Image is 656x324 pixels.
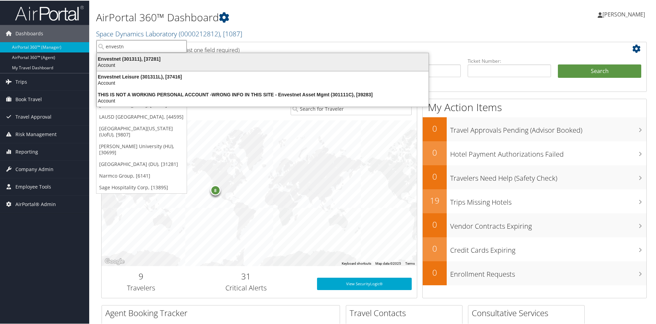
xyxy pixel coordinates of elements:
a: Sage Hospitality Corp, [13895] [96,181,187,193]
label: Ticket Number: [468,57,551,64]
h3: Trips Missing Hotels [450,193,646,206]
a: 0Vendor Contracts Expiring [423,213,646,237]
a: 0Enrollment Requests [423,261,646,285]
span: Reporting [15,143,38,160]
a: Open this area in Google Maps (opens a new window) [103,256,126,265]
a: [GEOGRAPHIC_DATA] (DU), [31281] [96,158,187,169]
h2: Consultative Services [472,307,584,318]
div: THIS IS NOT A WORKING PERSONAL ACCOUNT -WRONG INFO IN THIS SITE - Envestnet Asset Mgmt (301111C),... [93,91,433,97]
span: , [ 1087 ] [220,28,242,38]
div: 8 [210,184,220,194]
h1: My Action Items [423,99,646,114]
h3: Enrollment Requests [450,265,646,278]
a: Narmco Group, [6141] [96,169,187,181]
button: Keyboard shortcuts [342,261,371,265]
h2: 19 [423,194,447,206]
div: Account [93,61,433,68]
input: Search Accounts [96,39,187,52]
button: Search [558,64,641,77]
h3: Hotel Payment Authorizations Failed [450,145,646,158]
img: airportal-logo.png [15,4,84,21]
span: Risk Management [15,125,57,142]
h2: Travel Contacts [350,307,462,318]
div: Account [93,79,433,85]
a: View SecurityLogic® [317,277,412,289]
h2: 0 [423,218,447,230]
h1: AirPortal 360™ Dashboard [96,10,467,24]
a: 0Hotel Payment Authorizations Failed [423,141,646,165]
h2: 31 [186,270,307,281]
a: 0Travel Approvals Pending (Advisor Booked) [423,117,646,141]
a: [PERSON_NAME] [598,3,652,24]
h3: Vendor Contracts Expiring [450,217,646,230]
h2: 0 [423,266,447,278]
div: Envestnet Leisure (301311L), [37416] [93,73,433,79]
div: Envestnet (301311), [37281] [93,55,433,61]
span: [PERSON_NAME] [602,10,645,17]
a: LAUSD [GEOGRAPHIC_DATA], [44595] [96,110,187,122]
h2: 9 [107,270,175,281]
h3: Critical Alerts [186,283,307,292]
span: AirPortal® Admin [15,195,56,212]
input: Search for Traveler [291,102,412,115]
h2: Airtinerary Lookup [107,43,596,54]
h3: Credit Cards Expiring [450,241,646,254]
a: Terms (opens in new tab) [405,261,415,265]
a: Space Dynamics Laboratory [96,28,242,38]
span: (at least one field required) [174,46,239,53]
a: 0Credit Cards Expiring [423,237,646,261]
a: 0Travelers Need Help (Safety Check) [423,165,646,189]
span: ( 0000212812 ) [179,28,220,38]
h2: 0 [423,170,447,182]
span: Trips [15,73,27,90]
span: Employee Tools [15,178,51,195]
a: [PERSON_NAME] University (HU), [30699] [96,140,187,158]
h3: Travelers [107,283,175,292]
h2: Agent Booking Tracker [105,307,340,318]
div: Account [93,97,433,103]
img: Google [103,256,126,265]
h3: Travelers Need Help (Safety Check) [450,169,646,182]
h2: 0 [423,122,447,134]
span: Company Admin [15,160,54,177]
span: Travel Approval [15,108,51,125]
h2: 0 [423,146,447,158]
span: Book Travel [15,90,42,107]
span: Map data ©2025 [375,261,401,265]
h3: Travel Approvals Pending (Advisor Booked) [450,121,646,134]
a: 19Trips Missing Hotels [423,189,646,213]
h2: 0 [423,242,447,254]
span: Dashboards [15,24,43,41]
a: [GEOGRAPHIC_DATA][US_STATE] (UofU), [9807] [96,122,187,140]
